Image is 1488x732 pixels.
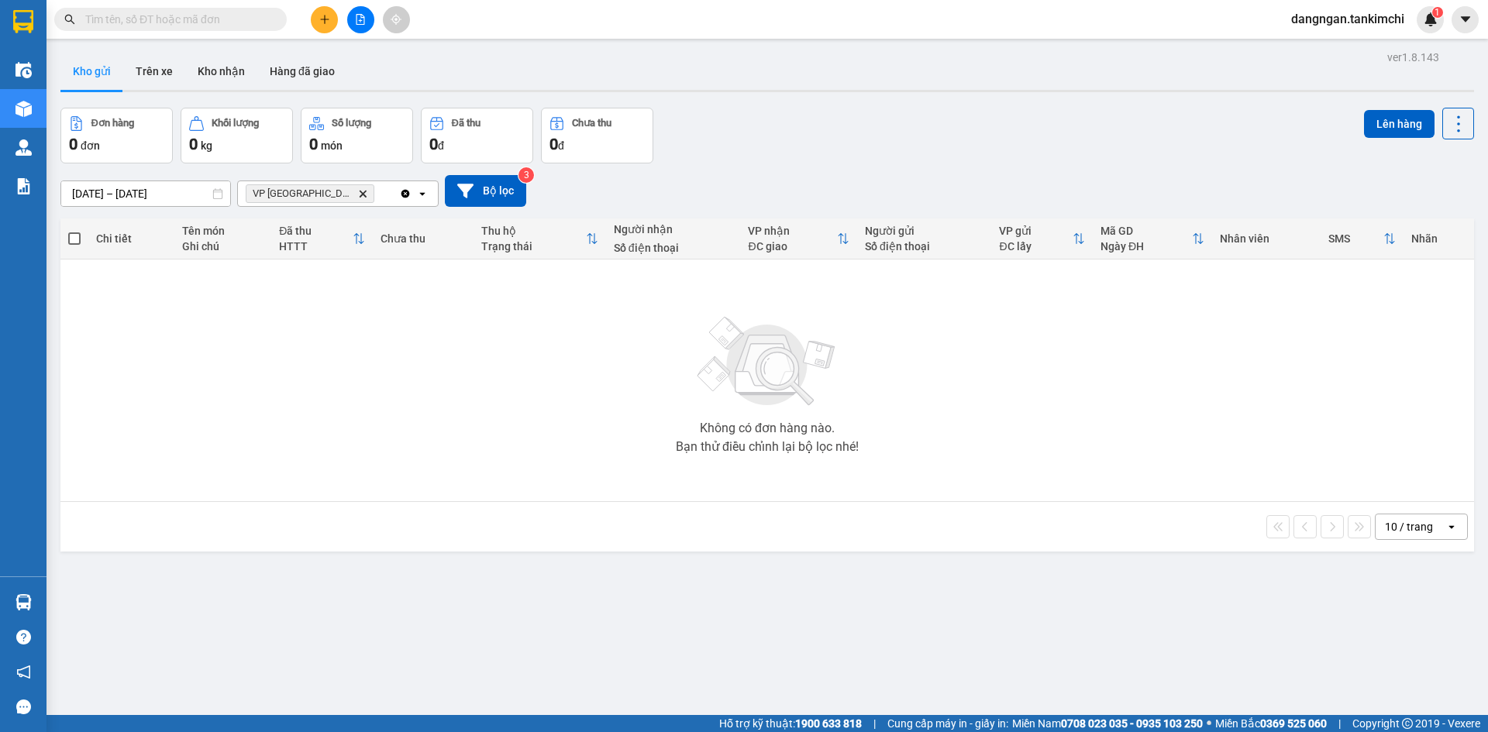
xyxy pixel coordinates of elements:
[1411,232,1466,245] div: Nhãn
[999,225,1072,237] div: VP gửi
[719,715,862,732] span: Hỗ trợ kỹ thuật:
[319,14,330,25] span: plus
[1279,9,1417,29] span: dangngan.tankimchi
[614,242,733,254] div: Số điện thoại
[1012,715,1203,732] span: Miền Nam
[1215,715,1327,732] span: Miền Bắc
[201,139,212,152] span: kg
[795,717,862,730] strong: 1900 633 818
[873,715,876,732] span: |
[700,422,835,435] div: Không có đơn hàng nào.
[416,187,429,200] svg: open
[1424,12,1438,26] img: icon-new-feature
[279,240,353,253] div: HTTT
[15,594,32,610] img: warehouse-icon
[15,139,32,156] img: warehouse-icon
[1220,232,1313,245] div: Nhân viên
[549,135,558,153] span: 0
[16,665,31,679] span: notification
[271,218,373,259] th: Toggle SortBy
[438,139,444,152] span: đ
[15,101,32,117] img: warehouse-icon
[60,53,123,90] button: Kho gửi
[246,184,374,203] span: VP Đà Lạt, close by backspace
[1387,49,1439,66] div: ver 1.8.143
[558,139,564,152] span: đ
[481,225,586,237] div: Thu hộ
[1260,717,1327,730] strong: 0369 525 060
[474,218,606,259] th: Toggle SortBy
[445,175,526,207] button: Bộ lọc
[676,441,859,453] div: Bạn thử điều chỉnh lại bộ lọc nhé!
[887,715,1008,732] span: Cung cấp máy in - giấy in:
[85,11,268,28] input: Tìm tên, số ĐT hoặc mã đơn
[279,225,353,237] div: Đã thu
[572,118,611,129] div: Chưa thu
[301,108,413,163] button: Số lượng0món
[748,240,837,253] div: ĐC giao
[212,118,259,129] div: Khối lượng
[61,181,230,206] input: Select a date range.
[69,135,77,153] span: 0
[16,630,31,644] span: question-circle
[1435,7,1440,18] span: 1
[1093,218,1212,259] th: Toggle SortBy
[64,14,75,25] span: search
[181,108,293,163] button: Khối lượng0kg
[1364,110,1435,138] button: Lên hàng
[189,135,198,153] span: 0
[15,178,32,194] img: solution-icon
[311,6,338,33] button: plus
[91,118,134,129] div: Đơn hàng
[1061,717,1203,730] strong: 0708 023 035 - 0935 103 250
[541,108,653,163] button: Chưa thu0đ
[1432,7,1443,18] sup: 1
[452,118,480,129] div: Đã thu
[377,186,379,201] input: Selected VP Đà Lạt.
[253,187,352,200] span: VP Đà Lạt
[358,189,367,198] svg: Delete
[332,118,371,129] div: Số lượng
[1402,718,1413,729] span: copyright
[16,699,31,714] span: message
[60,108,173,163] button: Đơn hàng0đơn
[123,53,185,90] button: Trên xe
[13,10,33,33] img: logo-vxr
[429,135,438,153] span: 0
[81,139,100,152] span: đơn
[355,14,366,25] span: file-add
[1100,225,1192,237] div: Mã GD
[740,218,857,259] th: Toggle SortBy
[381,232,466,245] div: Chưa thu
[1385,519,1433,534] div: 10 / trang
[614,223,733,235] div: Người nhận
[391,14,401,25] span: aim
[182,240,263,253] div: Ghi chú
[182,225,263,237] div: Tên món
[421,108,533,163] button: Đã thu0đ
[1207,720,1211,727] span: ⚪️
[383,6,410,33] button: aim
[865,225,984,237] div: Người gửi
[481,240,586,253] div: Trạng thái
[309,135,318,153] span: 0
[347,6,374,33] button: file-add
[1445,521,1458,533] svg: open
[1328,232,1383,245] div: SMS
[518,167,534,183] sup: 3
[865,240,984,253] div: Số điện thoại
[15,62,32,78] img: warehouse-icon
[185,53,257,90] button: Kho nhận
[991,218,1092,259] th: Toggle SortBy
[1459,12,1472,26] span: caret-down
[1321,218,1404,259] th: Toggle SortBy
[96,232,166,245] div: Chi tiết
[399,187,412,200] svg: Clear all
[690,308,845,416] img: svg+xml;base64,PHN2ZyBjbGFzcz0ibGlzdC1wbHVnX19zdmciIHhtbG5zPSJodHRwOi8vd3d3LnczLm9yZy8yMDAwL3N2Zy...
[321,139,343,152] span: món
[748,225,837,237] div: VP nhận
[257,53,347,90] button: Hàng đã giao
[1452,6,1479,33] button: caret-down
[1338,715,1341,732] span: |
[1100,240,1192,253] div: Ngày ĐH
